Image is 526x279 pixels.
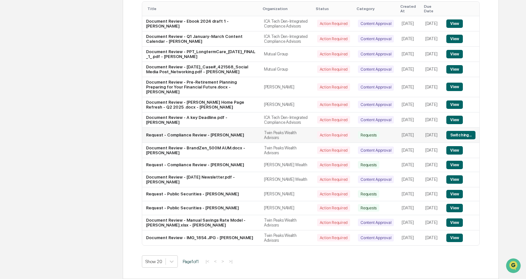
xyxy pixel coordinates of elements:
[263,6,311,11] div: Organization
[46,110,78,115] a: Powered byPylon
[446,146,463,155] button: View
[398,128,421,143] td: [DATE]
[260,47,313,62] td: Mutual Group
[398,158,421,172] td: [DATE]
[358,146,394,154] div: Content Approval
[317,116,350,123] div: Action Required
[317,20,350,27] div: Action Required
[142,172,260,187] td: Document Review - [DATE] Newsletter.pdf - [PERSON_NAME]
[317,161,350,169] div: Action Required
[6,50,18,61] img: 1746055101610-c473b297-6a78-478c-a979-82029cc54cd1
[421,97,442,112] td: [DATE]
[142,128,260,143] td: Request - Compliance Review - [PERSON_NAME]
[446,116,463,124] button: View
[260,172,313,187] td: [PERSON_NAME] Wealth
[212,259,219,264] button: <
[446,35,463,43] button: View
[358,190,379,198] div: Requests
[317,190,350,198] div: Action Required
[260,187,313,201] td: [PERSON_NAME]
[260,201,313,215] td: [PERSON_NAME]
[317,234,350,241] div: Action Required
[17,29,107,36] input: Clear
[358,83,394,91] div: Content Approval
[183,259,199,264] span: Page 1 of 1
[398,215,421,230] td: [DATE]
[446,83,463,91] button: View
[4,79,44,91] a: 🖐️Preclearance
[6,82,12,87] div: 🖐️
[446,218,463,227] button: View
[204,259,211,264] button: |<
[64,110,78,115] span: Pylon
[47,82,52,87] div: 🗄️
[358,35,394,42] div: Content Approval
[400,4,419,13] div: Created At
[358,101,394,108] div: Content Approval
[317,83,350,91] div: Action Required
[421,31,442,47] td: [DATE]
[142,158,260,172] td: Request - Compliance Review - [PERSON_NAME]
[147,6,257,11] div: Title
[44,79,83,91] a: 🗄️Attestations
[260,112,313,128] td: ICA Tech Den-Integrated Compliance Advisors
[398,97,421,112] td: [DATE]
[358,234,394,241] div: Content Approval
[398,230,421,245] td: [DATE]
[142,31,260,47] td: Document Review - Q1 January-March Content Calendar - [PERSON_NAME]
[358,116,394,123] div: Content Approval
[317,101,350,108] div: Action Required
[317,146,350,154] div: Action Required
[220,259,226,264] button: >
[421,172,442,187] td: [DATE]
[6,14,118,24] p: How can we help?
[317,176,350,183] div: Action Required
[421,16,442,31] td: [DATE]
[260,97,313,112] td: [PERSON_NAME]
[421,187,442,201] td: [DATE]
[316,6,351,11] div: Status
[446,100,463,109] button: View
[421,201,442,215] td: [DATE]
[260,230,313,245] td: Twin Peaks Wealth Advisors
[446,50,463,58] button: View
[358,65,394,73] div: Content Approval
[142,16,260,31] td: Document Review - Ebook 2024 draft 1 - [PERSON_NAME]
[398,62,421,77] td: [DATE]
[421,62,442,77] td: [DATE]
[142,201,260,215] td: Request - Public Securities - [PERSON_NAME]
[358,20,394,27] div: Content Approval
[110,52,118,59] button: Start new chat
[142,97,260,112] td: Document Review - [PERSON_NAME] Home Page Refresh - Q2 2025 .docx - [PERSON_NAME]
[13,82,42,88] span: Preclearance
[398,47,421,62] td: [DATE]
[142,215,260,230] td: Document Review - Manual Savings Rate Model - [PERSON_NAME].xlsx - [PERSON_NAME]
[317,35,350,42] div: Action Required
[421,128,442,143] td: [DATE]
[446,204,463,212] button: View
[424,4,440,13] div: Due Date
[421,47,442,62] td: [DATE]
[260,77,313,97] td: [PERSON_NAME]
[142,112,260,128] td: Document Review - A key Deadline.pdf - [PERSON_NAME]
[317,219,350,226] div: Action Required
[398,31,421,47] td: [DATE]
[358,204,379,212] div: Requests
[142,187,260,201] td: Request - Public Securities - [PERSON_NAME]
[421,77,442,97] td: [DATE]
[421,143,442,158] td: [DATE]
[505,258,523,275] iframe: Open customer support
[446,161,463,169] button: View
[260,16,313,31] td: ICA Tech Den-Integrated Compliance Advisors
[260,143,313,158] td: Twin Peaks Wealth Advisors
[13,94,41,100] span: Data Lookup
[421,158,442,172] td: [DATE]
[398,112,421,128] td: [DATE]
[142,230,260,245] td: Document Review - IMG_1854.JPG - [PERSON_NAME]
[260,128,313,143] td: Twin Peaks Wealth Advisors
[398,187,421,201] td: [DATE]
[398,172,421,187] td: [DATE]
[398,16,421,31] td: [DATE]
[142,143,260,158] td: Document Review - BrandZen_500M AUM.docx - [PERSON_NAME]
[398,77,421,97] td: [DATE]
